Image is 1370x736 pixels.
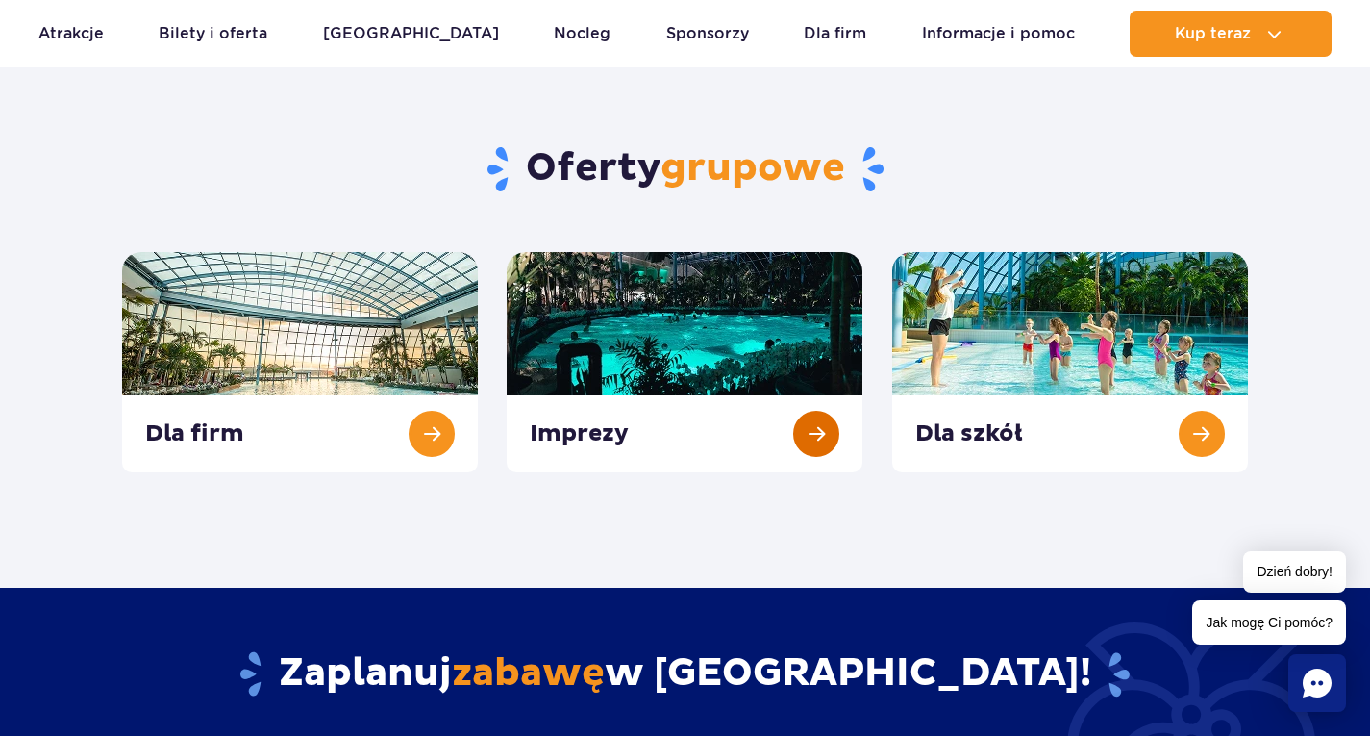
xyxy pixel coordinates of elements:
[804,11,866,57] a: Dla firm
[922,11,1075,57] a: Informacje i pomoc
[554,11,610,57] a: Nocleg
[323,11,499,57] a: [GEOGRAPHIC_DATA]
[660,144,845,192] span: grupowe
[122,144,1248,194] h2: Oferty
[1192,600,1346,645] span: Jak mogę Ci pomóc?
[1130,11,1332,57] button: Kup teraz
[452,649,605,698] span: zabawę
[1175,25,1251,42] span: Kup teraz
[159,11,267,57] a: Bilety i oferta
[1288,654,1346,712] div: Chat
[1243,551,1346,593] span: Dzień dobry!
[122,649,1248,699] h2: Zaplanuj w [GEOGRAPHIC_DATA]!
[666,11,749,57] a: Sponsorzy
[38,11,104,57] a: Atrakcje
